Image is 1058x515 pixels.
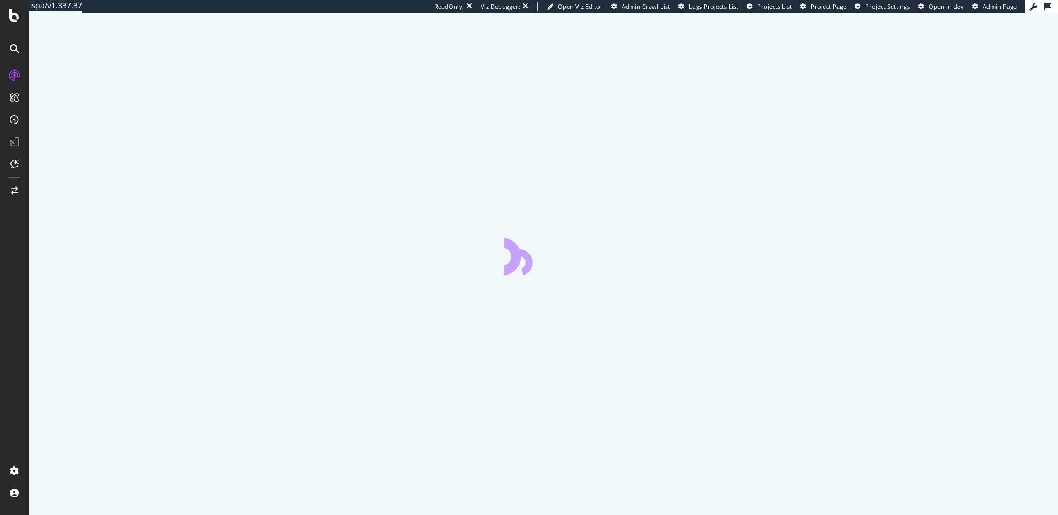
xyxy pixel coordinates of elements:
div: ReadOnly: [434,2,464,11]
a: Projects List [747,2,792,11]
a: Admin Crawl List [611,2,670,11]
span: Projects List [757,2,792,10]
span: Admin Crawl List [622,2,670,10]
div: animation [504,235,583,275]
span: Open Viz Editor [558,2,603,10]
span: Admin Page [983,2,1017,10]
a: Admin Page [972,2,1017,11]
span: Open in dev [929,2,964,10]
a: Logs Projects List [678,2,738,11]
a: Open Viz Editor [547,2,603,11]
span: Project Settings [865,2,910,10]
span: Logs Projects List [689,2,738,10]
a: Project Settings [855,2,910,11]
span: Project Page [811,2,846,10]
a: Open in dev [918,2,964,11]
div: Viz Debugger: [481,2,520,11]
a: Project Page [800,2,846,11]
